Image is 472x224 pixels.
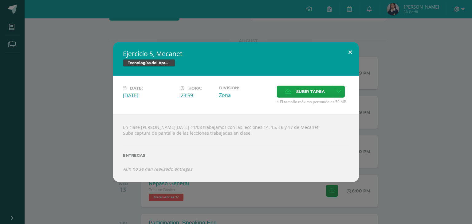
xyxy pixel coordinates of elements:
div: En clase [PERSON_NAME][DATE] 11/08 trabajamos con las lecciones 14, 15, 16 y 17 de Mecanet Suba c... [113,114,359,182]
h2: Ejercicio 5, Mecanet [123,49,349,58]
div: Zona [219,92,272,98]
label: Division: [219,86,272,90]
div: [DATE] [123,92,176,99]
span: Date: [130,86,143,91]
span: Subir tarea [296,86,325,97]
div: 23:59 [181,92,214,99]
i: Aún no se han realizado entregas [123,166,192,172]
span: * El tamaño máximo permitido es 50 MB [277,99,349,104]
label: Entregas [123,153,349,158]
span: Hora: [188,86,202,91]
button: Close (Esc) [341,42,359,63]
span: Tecnologías del Aprendizaje y la Comunicación [123,59,175,67]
